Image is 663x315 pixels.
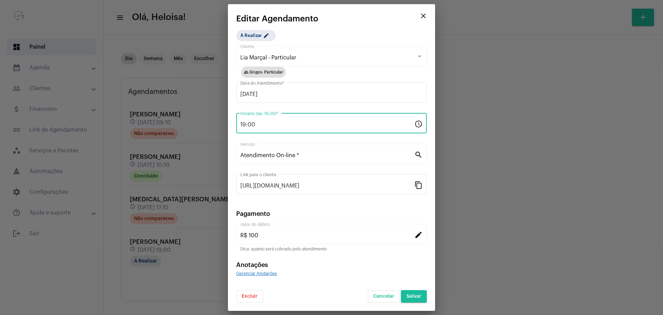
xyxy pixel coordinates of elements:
[240,247,327,252] mat-hint: Dica: quanto será cobrado pelo atendimento
[240,122,414,128] input: Horário
[241,67,286,78] mat-chip: Grupo: Particular
[373,294,394,299] span: Cancelar
[419,12,427,20] mat-icon: close
[236,262,268,268] span: Anotações
[414,181,423,189] mat-icon: content_copy
[240,152,414,159] input: Pesquisar serviço
[414,230,423,239] mat-icon: edit
[368,290,400,303] button: Cancelar
[236,30,276,41] mat-chip: A Realizar
[406,294,421,299] span: Salvar
[414,150,423,159] mat-icon: search
[263,32,271,41] mat-icon: edit
[401,290,427,303] button: Salvar
[242,294,258,299] span: Excluir
[240,55,296,60] span: Lia Marçal - Particular
[414,120,423,128] mat-icon: schedule
[236,14,318,23] span: Editar Agendamento
[236,271,277,276] span: Gerenciar Anotações
[236,290,263,303] button: Excluir
[244,70,249,75] mat-icon: group
[240,232,414,239] input: Valor
[240,183,414,189] input: Link
[236,211,270,217] span: Pagamento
